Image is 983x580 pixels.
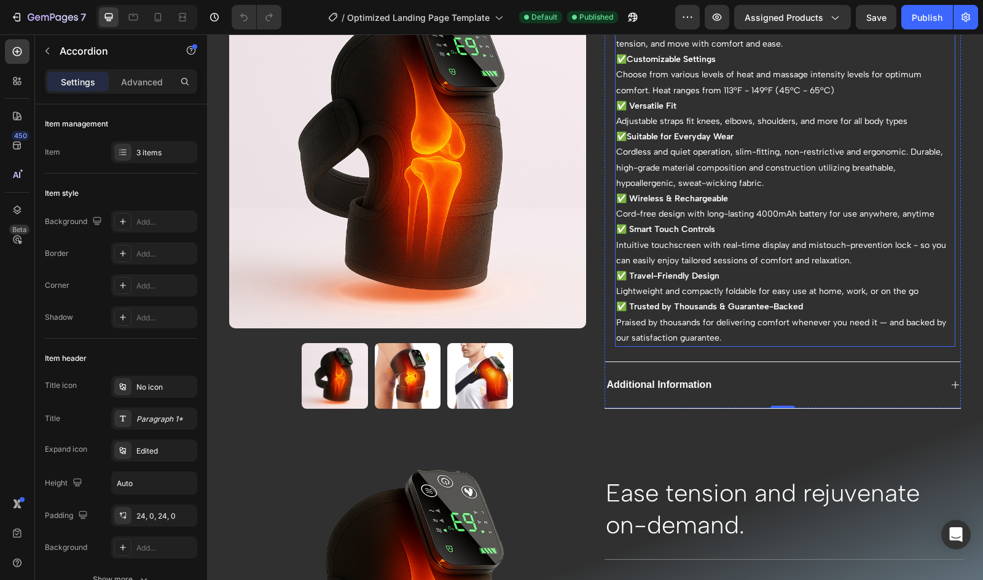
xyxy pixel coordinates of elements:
input: Auto [112,472,197,494]
div: Add... [136,312,194,323]
h2: Ease tension and rejuvenate on-demand. [398,441,758,508]
div: Publish [912,11,942,24]
span: / [342,11,345,24]
div: Beta [9,225,29,234]
span: Save [866,12,887,23]
div: Item header [45,353,87,364]
div: Title icon [45,380,77,391]
div: Expand icon [45,444,87,455]
span: Default [531,12,557,23]
span: Published [579,12,613,23]
button: Publish [901,5,953,29]
strong: Levexa™ LaxoWrap [595,544,683,555]
div: Add... [136,280,194,292]
strong: ✅ Trusted by Thousands & Guarantee-Backed [409,267,596,277]
p: Cord-free design with long-lasting 4000mAh battery for use anywhere, anytime [409,172,748,187]
p: Adjustable straps fit knees, elbows, shoulders, and more for all body types [409,79,748,95]
button: 7 [5,5,92,29]
div: Title [45,413,60,424]
p: Lightweight and compactly foldable for easy use at home, work, or on the go [409,249,748,265]
div: Item management [45,118,108,130]
div: Paragraph 1* [136,414,194,425]
div: Item [45,147,60,158]
p: Cordless and quiet operation, slim-fitting, non-restrictive and ergonomic. Durable, high-grade ma... [409,110,748,157]
div: Padding [45,508,90,524]
p: Advanced [121,75,163,88]
p: ✅ [409,95,748,110]
strong: ✅ Versatile Fit [409,66,469,77]
div: Add... [136,543,194,554]
div: 24, 0, 24, 0 [136,511,194,522]
p: Accordion [60,44,164,58]
p: Choose from various levels of heat and massage intensity levels for optimum comfort. Heat ranges ... [409,33,748,63]
div: Add... [136,217,194,228]
p: Intuitive touchscreen with real-time display and mistouch-prevention lock - so you can easily enj... [409,203,748,234]
iframe: Design area [207,34,983,580]
div: Edited [136,446,194,457]
div: Background [45,542,87,553]
span: Optimized Landing Page Template [347,11,490,24]
div: Add... [136,249,194,260]
div: Border [45,248,69,259]
div: Shadow [45,312,73,323]
strong: Customizable Settings [420,20,509,30]
div: Item style [45,188,79,199]
span: Additional Information [400,345,505,355]
button: Save [856,5,896,29]
div: Undo/Redo [232,5,281,29]
div: No icon [136,382,194,393]
p: Praised by thousands for delivering comfort whenever you need it — and backed by our satisfaction... [409,280,748,311]
div: 3 items [136,147,194,158]
strong: ✅ Wireless & Rechargeable [409,159,521,169]
p: Settings [61,75,95,88]
strong: Suitable for Everyday Wear [420,97,527,107]
span: Assigned Products [745,11,823,24]
p: ✅ [409,17,748,33]
strong: ✅ Travel-Friendly Design [409,236,512,247]
p: 7 [80,10,86,25]
strong: ✅ Smart Touch Controls [409,190,508,200]
div: Corner [45,280,69,291]
div: Open Intercom Messenger [941,520,971,549]
div: Height [45,475,85,492]
div: 450 [12,131,29,141]
div: Background [45,214,104,230]
button: Assigned Products [734,5,851,29]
